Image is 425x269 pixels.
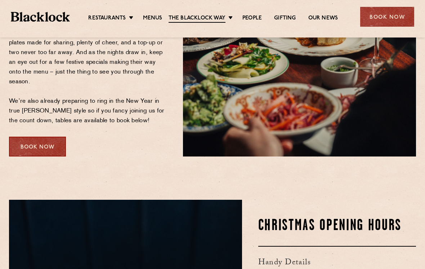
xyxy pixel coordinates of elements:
[9,137,66,156] div: Book Now
[11,12,70,22] img: BL_Textured_Logo-footer-cropped.svg
[169,15,225,23] a: The Blacklock Way
[88,15,126,22] a: Restaurants
[258,217,416,235] h2: Christmas Opening Hours
[274,15,296,22] a: Gifting
[360,7,414,27] div: Book Now
[308,15,338,22] a: Our News
[143,15,162,22] a: Menus
[242,15,262,22] a: People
